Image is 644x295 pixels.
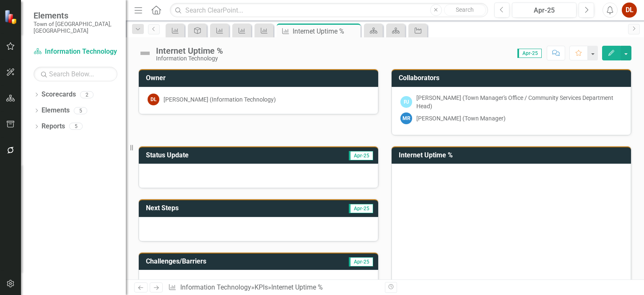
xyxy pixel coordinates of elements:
[146,258,307,265] h3: Challenges/Barriers
[400,96,412,108] div: PJ
[254,283,268,291] a: KPIs
[416,94,622,110] div: [PERSON_NAME] (Town Manager's Office / Community Services Department Head)
[349,204,373,213] span: Apr-25
[170,3,488,18] input: Search ClearPoint...
[74,107,87,114] div: 5
[349,257,373,266] span: Apr-25
[515,5,574,16] div: Apr-25
[399,151,627,159] h3: Internet Uptime %
[69,123,83,130] div: 5
[405,277,417,289] button: View chart menu, Chart
[416,114,506,123] div: [PERSON_NAME] (Town Manager)
[444,4,486,16] button: Search
[156,46,223,55] div: Internet Uptime %
[148,94,159,105] div: DL
[34,10,117,21] span: Elements
[4,10,19,24] img: ClearPoint Strategy
[34,21,117,34] small: Town of [GEOGRAPHIC_DATA], [GEOGRAPHIC_DATA]
[517,49,542,58] span: Apr-25
[512,3,576,18] button: Apr-25
[42,106,70,115] a: Elements
[34,47,117,57] a: Information Technology
[138,47,152,60] img: Not Defined
[34,67,117,81] input: Search Below...
[622,3,637,18] button: DL
[400,112,412,124] div: MR
[42,122,65,131] a: Reports
[180,283,251,291] a: Information Technology
[146,151,290,159] h3: Status Update
[456,6,474,13] span: Search
[164,95,276,104] div: [PERSON_NAME] (Information Technology)
[168,283,379,292] div: » »
[349,151,373,160] span: Apr-25
[271,283,323,291] div: Internet Uptime %
[80,91,93,98] div: 2
[42,90,76,99] a: Scorecards
[146,74,374,82] h3: Owner
[146,204,275,212] h3: Next Steps
[399,74,627,82] h3: Collaborators
[156,55,223,62] div: Information Technology
[293,26,358,37] div: Internet Uptime %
